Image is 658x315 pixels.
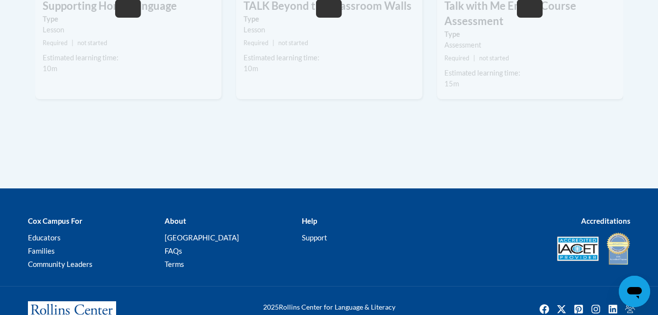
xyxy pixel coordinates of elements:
a: FAQs [165,246,182,255]
span: not started [77,39,107,47]
a: Families [28,246,55,255]
b: Cox Campus For [28,216,82,225]
div: Lesson [43,25,214,35]
span: | [72,39,73,47]
b: About [165,216,186,225]
div: Lesson [244,25,415,35]
img: IDA® Accredited [606,232,631,266]
a: Terms [165,260,184,268]
span: 10m [43,64,57,73]
span: not started [278,39,308,47]
span: 10m [244,64,258,73]
a: Community Leaders [28,260,93,268]
div: Estimated learning time: [444,68,616,79]
label: Type [444,29,616,40]
span: Required [444,54,469,62]
span: Required [43,39,68,47]
b: Accreditations [581,216,631,225]
b: Help [302,216,317,225]
span: 15m [444,79,459,88]
div: Estimated learning time: [43,52,214,63]
div: Estimated learning time: [244,52,415,63]
a: [GEOGRAPHIC_DATA] [165,233,239,242]
label: Type [244,14,415,25]
span: Required [244,39,268,47]
span: not started [479,54,509,62]
img: Accredited IACET® Provider [557,236,599,261]
label: Type [43,14,214,25]
div: Assessment [444,40,616,51]
span: 2025 [263,303,279,311]
span: | [473,54,475,62]
span: | [272,39,274,47]
iframe: Button to launch messaging window [619,276,650,307]
a: Educators [28,233,61,242]
a: Support [302,233,327,242]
